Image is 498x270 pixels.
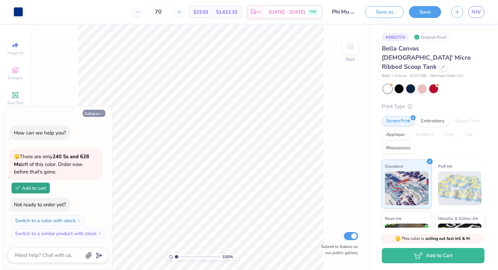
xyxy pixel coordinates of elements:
span: 🫣 [14,153,20,160]
span: There are only left of this color. Order now before that's gone. [14,153,89,175]
div: Not ready to order yet? [14,201,66,208]
img: Puff Ink [438,171,482,205]
div: Vinyl [440,130,459,140]
button: Switch to a color with stock [12,215,85,226]
div: Transfers [411,130,438,140]
span: $23.03 [193,8,208,16]
div: Original Proof [412,33,450,41]
span: Minimum Order: 12 + [430,73,464,79]
input: – – [145,6,171,18]
span: Add Text [7,100,23,106]
span: This color is . [395,235,471,242]
button: Save [409,6,441,18]
label: Submit to feature on our public gallery. [317,244,358,256]
span: 🫣 [395,235,401,242]
button: Collapse [83,110,105,117]
img: Switch to a similar product with stock [98,231,102,235]
a: NW [468,6,484,18]
div: # 498277A [382,33,409,41]
span: Puff Ink [438,163,452,170]
span: Designs [8,75,23,81]
span: Neon Ink [385,215,401,222]
button: Switch to a similar product with stock [12,228,106,239]
img: Standard [385,171,429,205]
img: Neon Ink [385,224,429,257]
strong: 240 Ss and 628 Ms [14,153,89,168]
div: Print Type [382,103,484,110]
div: Foil [461,130,477,140]
img: Back [344,39,357,53]
div: Screen Print [382,116,415,126]
img: Metallic & Glitter Ink [438,224,482,257]
span: NW [472,8,481,16]
span: Bella + Canvas [382,73,407,79]
span: Image AI [7,50,23,56]
span: Bella Canvas [DEMOGRAPHIC_DATA]' Micro Ribbed Scoop Tank [382,44,471,71]
input: Untitled Design [327,5,360,19]
img: Switch to a color with stock [77,219,81,223]
span: Standard [385,163,403,170]
button: Save as [365,6,404,18]
div: How can we help you? [14,129,66,136]
div: Digital Print [451,116,484,126]
span: $1,612.10 [216,8,237,16]
div: Rhinestones [382,143,415,153]
button: Add to Cart [382,248,484,263]
div: Back [346,56,355,62]
span: FREE [309,9,316,14]
strong: selling out fast in S & M [425,236,470,241]
span: # 1012BE [410,73,427,79]
img: Add to cart [15,186,20,190]
div: Embroidery [417,116,449,126]
div: Applique [382,130,409,140]
span: Metallic & Glitter Ink [438,215,478,222]
span: 100 % [222,254,233,260]
button: Add to cart [12,183,50,193]
span: [DATE] - [DATE] [269,8,305,16]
